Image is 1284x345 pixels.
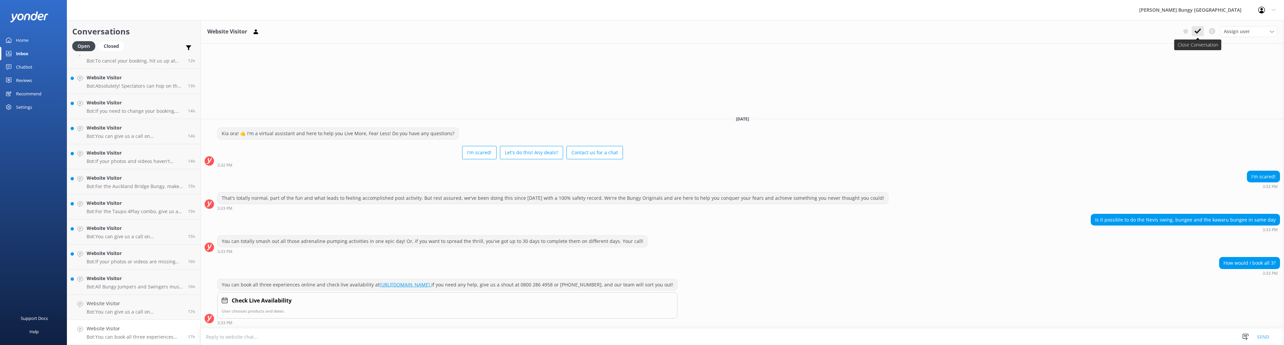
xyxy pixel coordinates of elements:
span: Sep 19 2025 06:09pm (UTC +12:00) Pacific/Auckland [188,133,195,139]
span: Sep 19 2025 04:58pm (UTC +12:00) Pacific/Auckland [188,234,195,239]
p: Bot: You can give us a call on [PHONE_NUMBER] or [PHONE_NUMBER] to chat with a crew member. Our o... [87,309,183,315]
p: Bot: If your photos or videos are missing from the email, hit up our tech team at [EMAIL_ADDRESS]... [87,259,183,265]
div: Sep 19 2025 03:32pm (UTC +12:00) Pacific/Auckland [217,163,623,167]
h4: Website Visitor [87,225,183,232]
strong: 3:32 PM [217,163,232,167]
span: Sep 19 2025 05:35pm (UTC +12:00) Pacific/Auckland [188,208,195,214]
span: Sep 19 2025 03:40pm (UTC +12:00) Pacific/Auckland [188,309,195,315]
span: Assign user [1224,28,1250,35]
span: Sep 19 2025 06:40pm (UTC +12:00) Pacific/Auckland [188,108,195,114]
strong: 3:33 PM [217,206,232,210]
a: Closed [99,42,127,50]
a: Website VisitorBot:For the Taupo 4Play combo, give us a ring at [PHONE_NUMBER] or [PHONE_NUMBER] ... [67,194,200,220]
h4: Website Visitor [87,250,183,257]
a: Website VisitorBot:For the Auckland Bridge Bungy, make sure you wear flat, secure, and enclosed f... [67,169,200,194]
a: Website VisitorBot:You can give us a call on [PHONE_NUMBER] or [PHONE_NUMBER] to chat with a crew... [67,119,200,144]
button: Contact us for a chat [566,146,623,159]
button: I'm scared! [462,146,497,159]
div: Chatbot [16,60,32,74]
strong: 3:32 PM [1263,185,1278,189]
div: Sep 19 2025 03:33pm (UTC +12:00) Pacific/Auckland [217,249,648,254]
h4: Website Visitor [87,74,183,81]
p: User chooses products and dates. [222,308,673,314]
a: Website VisitorBot:If your photos or videos are missing from the email, hit up our tech team at [... [67,245,200,270]
a: Open [72,42,99,50]
div: Is it possible to do the Nevis swing, bungee and the kawaru bungee in same day [1091,214,1280,226]
div: Inbox [16,47,28,60]
div: Assign User [1220,26,1277,37]
div: Sep 19 2025 03:33pm (UTC +12:00) Pacific/Auckland [1091,227,1280,232]
p: Bot: Absolutely! Spectators can hop on the bus to our [GEOGRAPHIC_DATA] location for free. Just t... [87,83,183,89]
strong: 3:33 PM [217,250,232,254]
div: I'm scared! [1247,171,1280,182]
span: Sep 19 2025 07:36pm (UTC +12:00) Pacific/Auckland [188,83,195,89]
h4: Website Visitor [87,124,183,132]
img: yonder-white-logo.png [10,11,48,22]
h3: Website Visitor [207,27,247,36]
h4: Website Visitor [87,149,183,157]
span: Sep 19 2025 03:33pm (UTC +12:00) Pacific/Auckland [188,334,195,340]
h4: Website Visitor [87,99,183,106]
p: Bot: To cancel your booking, hit us up at 0800 286 4958, [PHONE_NUMBER], or drop an email to [EMA... [87,58,183,64]
a: Website VisitorBot:You can give us a call on [PHONE_NUMBER] or [PHONE_NUMBER] to chat with a crew... [67,220,200,245]
a: Website VisitorBot:All Bungy Jumpers and Swingers must be at least [DEMOGRAPHIC_DATA] and weigh 3... [67,270,200,295]
h4: Website Visitor [87,174,183,182]
div: Sep 19 2025 03:32pm (UTC +12:00) Pacific/Auckland [1247,184,1280,189]
span: Sep 19 2025 04:07pm (UTC +12:00) Pacific/Auckland [188,284,195,289]
h4: Website Visitor [87,300,183,307]
div: Sep 19 2025 03:33pm (UTC +12:00) Pacific/Auckland [217,320,677,325]
a: Website VisitorBot:To cancel your booking, hit us up at 0800 286 4958, [PHONE_NUMBER], or drop an... [67,44,200,69]
p: Bot: You can book all three experiences online and check live availability at [URL][DOMAIN_NAME].... [87,334,183,340]
span: Sep 19 2025 04:24pm (UTC +12:00) Pacific/Auckland [188,259,195,264]
p: Bot: You can give us a call on [PHONE_NUMBER] or [PHONE_NUMBER] to chat with a crew member. Our o... [87,133,183,139]
div: Recommend [16,87,41,100]
a: Website VisitorBot:If your photos and videos haven't landed in your inbox after 24 hours, shoot a... [67,144,200,169]
div: Sep 19 2025 03:33pm (UTC +12:00) Pacific/Auckland [1219,271,1280,275]
div: You can totally smash out all those adrenaline-pumping activities in one epic day! Or, if you wan... [218,236,647,247]
h4: Check Live Availability [232,296,292,305]
div: Closed [99,41,124,51]
div: Open [72,41,95,51]
p: Bot: All Bungy Jumpers and Swingers must be at least [DEMOGRAPHIC_DATA] and weigh 35kg, except fo... [87,284,183,290]
span: Sep 19 2025 07:57pm (UTC +12:00) Pacific/Auckland [188,58,195,64]
h4: Website Visitor [87,275,183,282]
p: Bot: If you need to change your booking, give us a call on [PHONE_NUMBER] or [PHONE_NUMBER], or s... [87,108,183,114]
a: [URL][DOMAIN_NAME]. [380,281,431,288]
div: Reviews [16,74,32,87]
div: Support Docs [21,312,48,325]
span: Sep 19 2025 05:54pm (UTC +12:00) Pacific/Auckland [188,183,195,189]
div: Kia ora! 🤙 I'm a virtual assistant and here to help you Live More, Fear Less! Do you have any que... [218,128,458,139]
h4: Website Visitor [87,199,183,207]
p: Bot: For the Auckland Bridge Bungy, make sure you wear flat, secure, and enclosed footwear. For o... [87,183,183,189]
a: Website VisitorBot:You can give us a call on [PHONE_NUMBER] or [PHONE_NUMBER] to chat with a crew... [67,295,200,320]
div: Sep 19 2025 03:33pm (UTC +12:00) Pacific/Auckland [217,206,888,210]
span: [DATE] [732,116,753,122]
div: Help [29,325,39,338]
strong: 3:33 PM [217,321,232,325]
h4: Website Visitor [87,325,183,332]
a: Website VisitorBot:You can book all three experiences online and check live availability at [URL]... [67,320,200,345]
p: Bot: You can give us a call on [PHONE_NUMBER] or [PHONE_NUMBER] to chat with a crew member. Our o... [87,234,183,240]
a: Website VisitorBot:Absolutely! Spectators can hop on the bus to our [GEOGRAPHIC_DATA] location fo... [67,69,200,94]
span: Sep 19 2025 06:01pm (UTC +12:00) Pacific/Auckland [188,158,195,164]
p: Bot: For the Taupo 4Play combo, give us a ring at [PHONE_NUMBER] or [PHONE_NUMBER] to book it. If... [87,208,183,214]
button: Let's do this! Any deals? [500,146,563,159]
p: Bot: If your photos and videos haven't landed in your inbox after 24 hours, shoot an email to [EM... [87,158,183,164]
strong: 3:33 PM [1263,271,1278,275]
div: Settings [16,100,32,114]
a: Website VisitorBot:If you need to change your booking, give us a call on [PHONE_NUMBER] or [PHONE... [67,94,200,119]
div: You can book all three experiences online and check live availability at If you need any help, gi... [218,279,677,290]
div: That's totally normal, part of the fun and what leads to feeling accomplished post activity. But ... [218,192,888,204]
div: Home [16,33,28,47]
h2: Conversations [72,25,195,38]
strong: 3:33 PM [1263,228,1278,232]
div: How would I book all 3? [1219,257,1280,269]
